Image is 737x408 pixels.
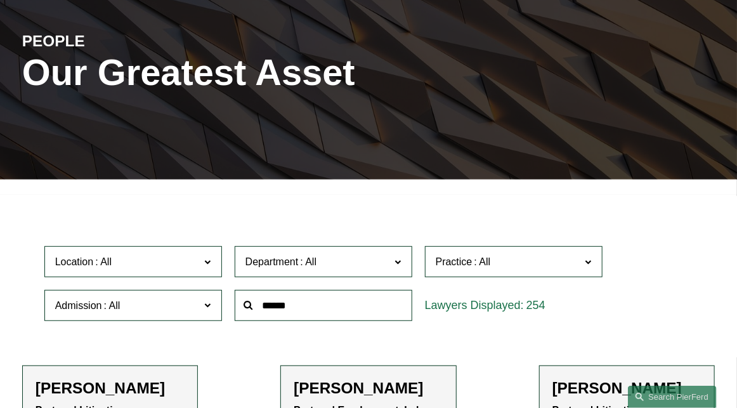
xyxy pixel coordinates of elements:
[294,379,443,398] h2: [PERSON_NAME]
[628,386,717,408] a: Search this site
[55,300,102,311] span: Admission
[436,256,473,267] span: Practice
[526,299,545,312] span: 254
[552,379,701,398] h2: [PERSON_NAME]
[245,256,299,267] span: Department
[55,256,94,267] span: Location
[22,32,195,51] h4: PEOPLE
[22,51,484,93] h1: Our Greatest Asset
[36,379,185,398] h2: [PERSON_NAME]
